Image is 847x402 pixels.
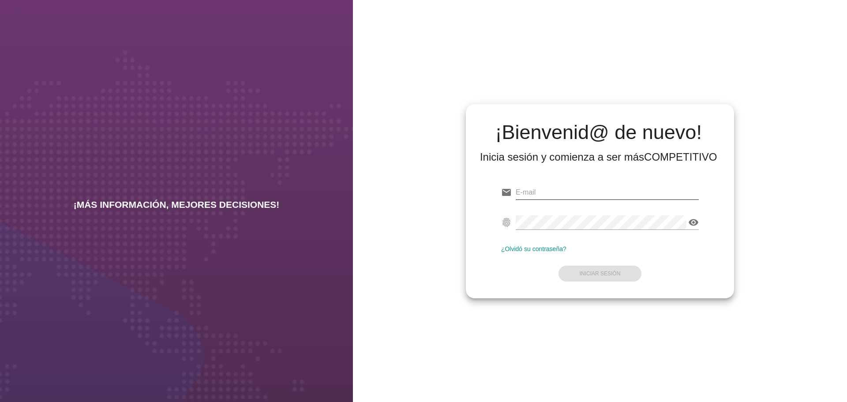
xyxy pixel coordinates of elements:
[501,245,566,252] a: ¿Olvidó su contraseña?
[501,217,512,228] i: fingerprint
[688,217,699,228] i: visibility
[480,122,717,143] h2: ¡Bienvenid@ de nuevo!
[480,150,717,164] div: Inicia sesión y comienza a ser más
[74,199,280,210] h2: ¡MÁS INFORMACIÓN, MEJORES DECISIONES!
[501,187,512,198] i: email
[644,151,717,163] strong: COMPETITIVO
[516,185,699,199] input: E-mail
